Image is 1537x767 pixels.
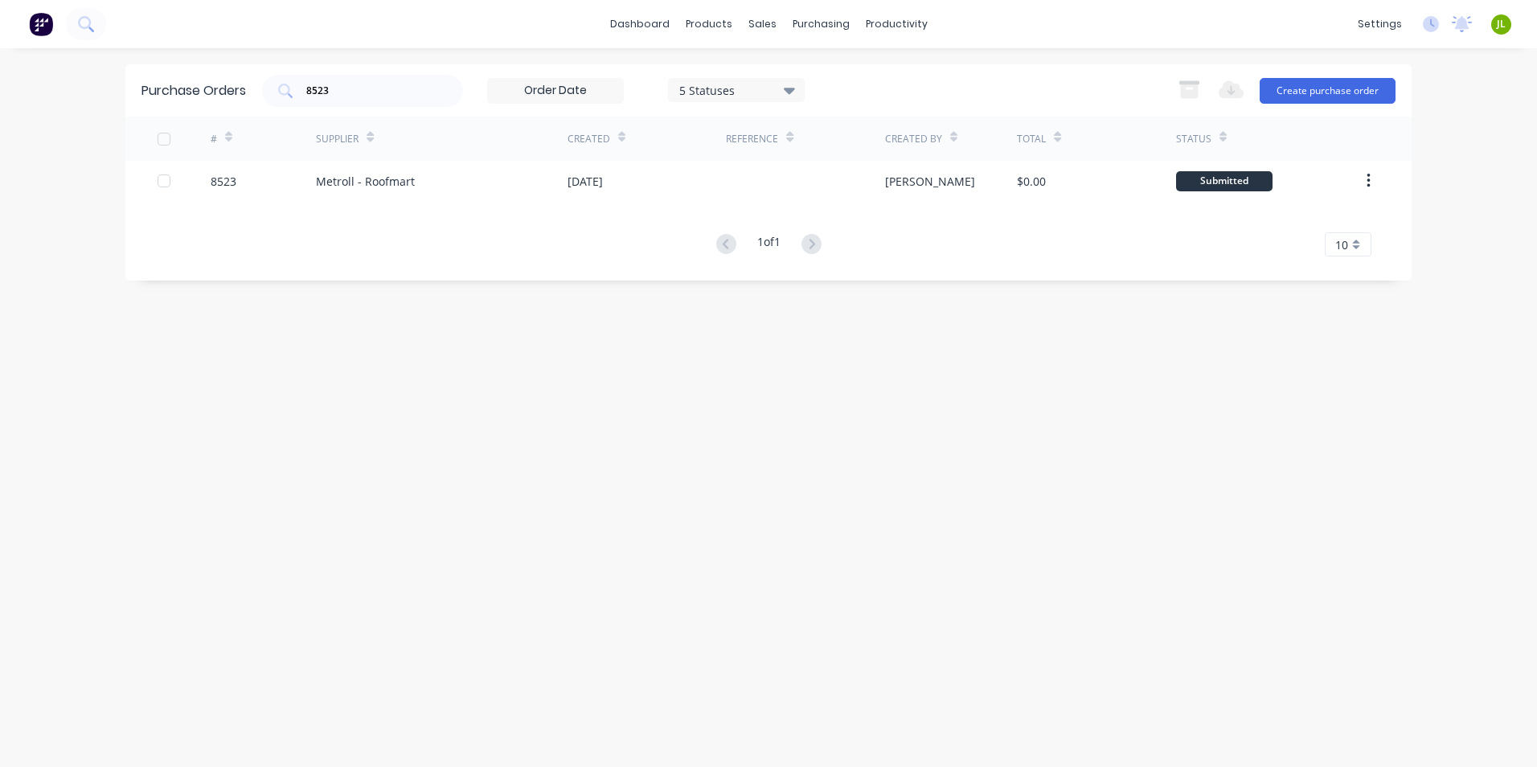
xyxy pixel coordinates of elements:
[316,173,415,190] div: Metroll - Roofmart
[568,173,603,190] div: [DATE]
[1497,17,1506,31] span: JL
[1176,132,1211,146] div: Status
[211,173,236,190] div: 8523
[488,79,623,103] input: Order Date
[211,132,217,146] div: #
[740,12,785,36] div: sales
[1350,12,1410,36] div: settings
[885,132,942,146] div: Created By
[1335,236,1348,253] span: 10
[858,12,936,36] div: productivity
[679,81,794,98] div: 5 Statuses
[305,83,438,99] input: Search purchase orders...
[316,132,359,146] div: Supplier
[885,173,975,190] div: [PERSON_NAME]
[568,132,610,146] div: Created
[1017,132,1046,146] div: Total
[785,12,858,36] div: purchasing
[29,12,53,36] img: Factory
[1017,173,1046,190] div: $0.00
[757,233,781,256] div: 1 of 1
[602,12,678,36] a: dashboard
[1176,171,1273,191] div: Submitted
[141,81,246,100] div: Purchase Orders
[726,132,778,146] div: Reference
[678,12,740,36] div: products
[1260,78,1396,104] button: Create purchase order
